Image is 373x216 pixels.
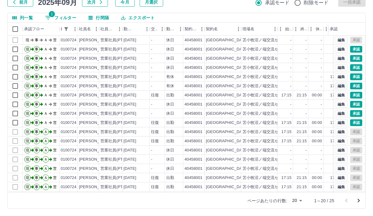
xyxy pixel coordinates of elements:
[335,110,348,117] button: 編集
[206,147,248,153] div: [GEOGRAPHIC_DATA]
[100,120,132,126] div: 営業社員(PT契約)
[35,75,38,79] text: 事
[206,102,248,107] div: [GEOGRAPHIC_DATA]
[176,24,185,34] button: メニュー
[151,129,159,135] div: 往復
[350,110,362,117] button: 承認
[306,37,307,43] div: -
[124,157,136,162] div: [DATE]
[61,111,77,117] div: 0100724
[185,65,203,71] div: 40458001
[335,119,348,126] button: 編集
[321,102,322,107] div: -
[53,84,57,88] text: 営
[124,83,136,89] div: [DATE]
[285,23,292,35] div: 始業
[53,56,57,61] text: 営
[62,25,70,33] button: フィルター表示
[44,75,48,79] text: Ａ
[26,47,29,51] text: 現
[124,47,136,52] div: [DATE]
[242,138,291,144] div: 苫小牧沼ノ端交流センター
[312,129,322,135] div: 00:00
[316,23,322,35] div: 休憩
[79,56,112,61] div: [PERSON_NAME]
[330,23,338,35] div: 承認
[100,147,132,153] div: 営業社員(PT契約)
[92,24,101,34] button: メニュー
[151,74,152,80] div: -
[166,56,174,61] div: 休日
[61,129,77,135] div: 0100724
[330,138,340,144] div: 17:15
[134,25,142,33] button: ソート
[335,37,348,43] button: 編集
[206,47,248,52] div: [GEOGRAPHIC_DATA]
[44,84,48,88] text: Ａ
[61,138,77,144] div: 0100724
[124,111,136,117] div: [DATE]
[166,102,174,107] div: 休日
[185,47,203,52] div: 40458001
[241,23,278,35] div: 現場名
[53,121,57,125] text: 営
[166,23,176,35] div: 勤務区分
[321,83,322,89] div: -
[330,92,340,98] div: 17:15
[124,23,134,35] div: 勤務日
[44,111,48,116] text: Ａ
[61,56,77,61] div: 0100724
[53,102,57,106] text: 営
[321,147,322,153] div: -
[306,83,307,89] div: -
[297,120,307,126] div: 21:15
[166,157,174,162] div: 休日
[330,120,340,126] div: 17:15
[35,148,38,152] text: 事
[185,56,203,61] div: 40458001
[242,47,291,52] div: 苫小牧沼ノ端交流センター
[206,129,248,135] div: [GEOGRAPHIC_DATA]
[282,92,292,98] div: 17:15
[79,102,112,107] div: [PERSON_NAME]
[78,23,99,35] div: 社員名
[206,92,248,98] div: [GEOGRAPHIC_DATA]
[24,23,44,35] div: 承認フロー
[151,23,158,35] div: 交通費
[124,147,136,153] div: [DATE]
[290,147,292,153] div: -
[61,147,77,153] div: 0100724
[79,37,112,43] div: [PERSON_NAME]
[151,56,152,61] div: -
[115,24,124,34] button: メニュー
[26,102,29,106] text: 現
[306,65,307,71] div: -
[79,157,112,162] div: [PERSON_NAME]
[44,148,48,152] text: Ａ
[70,24,80,34] button: メニュー
[151,83,152,89] div: -
[165,23,183,35] div: 勤務区分
[185,147,203,153] div: 40458001
[282,138,292,144] div: 17:15
[158,24,167,34] button: メニュー
[100,74,132,80] div: 営業社員(PT契約)
[206,56,248,61] div: [GEOGRAPHIC_DATA]
[206,65,248,71] div: [GEOGRAPHIC_DATA]
[185,37,203,43] div: 40458001
[242,56,291,61] div: 苫小牧沼ノ端交流センター
[53,130,57,134] text: 営
[166,47,174,52] div: 休日
[79,92,112,98] div: [PERSON_NAME]
[335,156,348,163] button: 編集
[35,38,38,42] text: 事
[23,23,59,35] div: 承認フロー
[206,83,248,89] div: [GEOGRAPHIC_DATA]
[79,120,112,126] div: [PERSON_NAME]
[100,23,115,35] div: 社員区分
[61,102,77,107] div: 0100724
[350,92,362,99] button: 承認
[335,46,348,53] button: 編集
[35,130,38,134] text: 事
[44,121,48,125] text: Ａ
